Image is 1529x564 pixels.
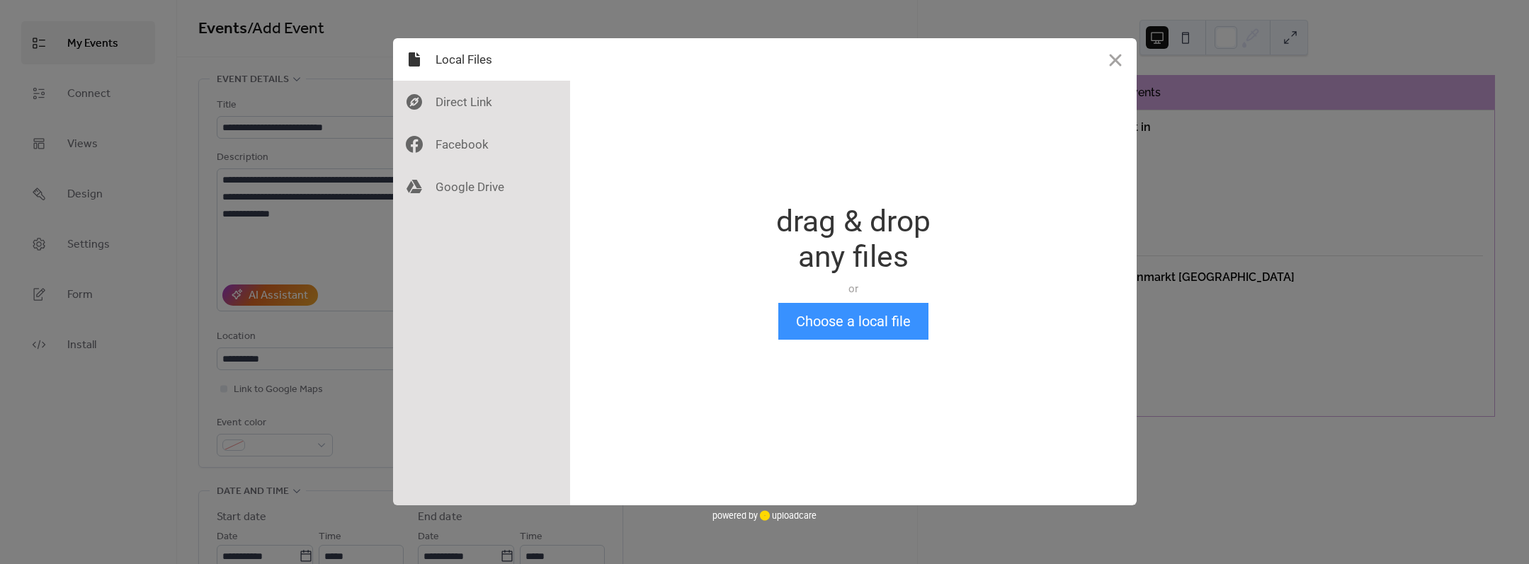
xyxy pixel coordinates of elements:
div: Google Drive [393,166,570,208]
div: Facebook [393,123,570,166]
a: uploadcare [758,510,817,521]
button: Choose a local file [778,303,928,340]
div: drag & drop any files [776,204,931,275]
div: Direct Link [393,81,570,123]
div: or [776,282,931,296]
div: Local Files [393,38,570,81]
button: Close [1094,38,1137,81]
div: powered by [712,505,817,526]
